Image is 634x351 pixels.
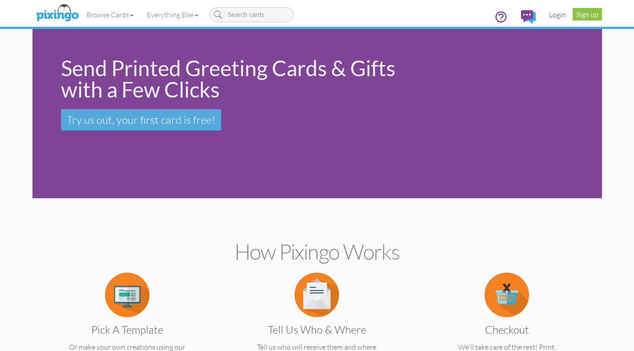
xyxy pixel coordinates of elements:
img: comments.svg [521,10,536,24]
div: Send Printed Greeting Cards & Gifts with a Few Clicks [61,57,405,100]
h3: Tell us Who & Where [244,324,390,335]
h3: Checkout [434,324,580,335]
img: item.alt [105,273,149,317]
a: Sign up [573,8,602,20]
a: Everything Else [140,4,205,26]
img: pixingo logo [34,2,81,24]
img: item.alt [295,273,339,317]
img: item.alt [485,273,529,317]
a: Browse Cards [80,4,140,26]
h3: Pick a Template [54,324,200,335]
a: Login [542,4,573,26]
span: Try us out, your first card is free! [67,113,215,127]
input: Search cards [210,7,294,22]
a: Try us out, your first card is free! [61,109,221,131]
h2: How Pixingo works [48,240,586,264]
